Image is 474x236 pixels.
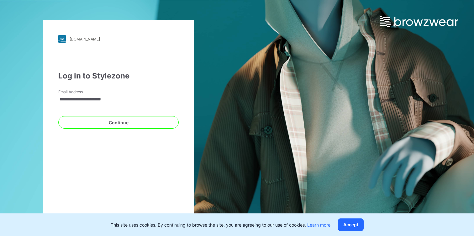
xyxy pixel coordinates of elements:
[58,89,102,95] label: Email Address
[307,222,330,228] a: Learn more
[380,16,458,27] img: browzwear-logo.e42bd6dac1945053ebaf764b6aa21510.svg
[58,116,179,129] button: Continue
[58,35,179,43] a: [DOMAIN_NAME]
[58,35,66,43] img: stylezone-logo.562084cfcfab977791bfbf7441f1a819.svg
[338,218,364,231] button: Accept
[111,222,330,228] p: This site uses cookies. By continuing to browse the site, you are agreeing to our use of cookies.
[58,70,179,82] div: Log in to Stylezone
[70,37,100,41] div: [DOMAIN_NAME]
